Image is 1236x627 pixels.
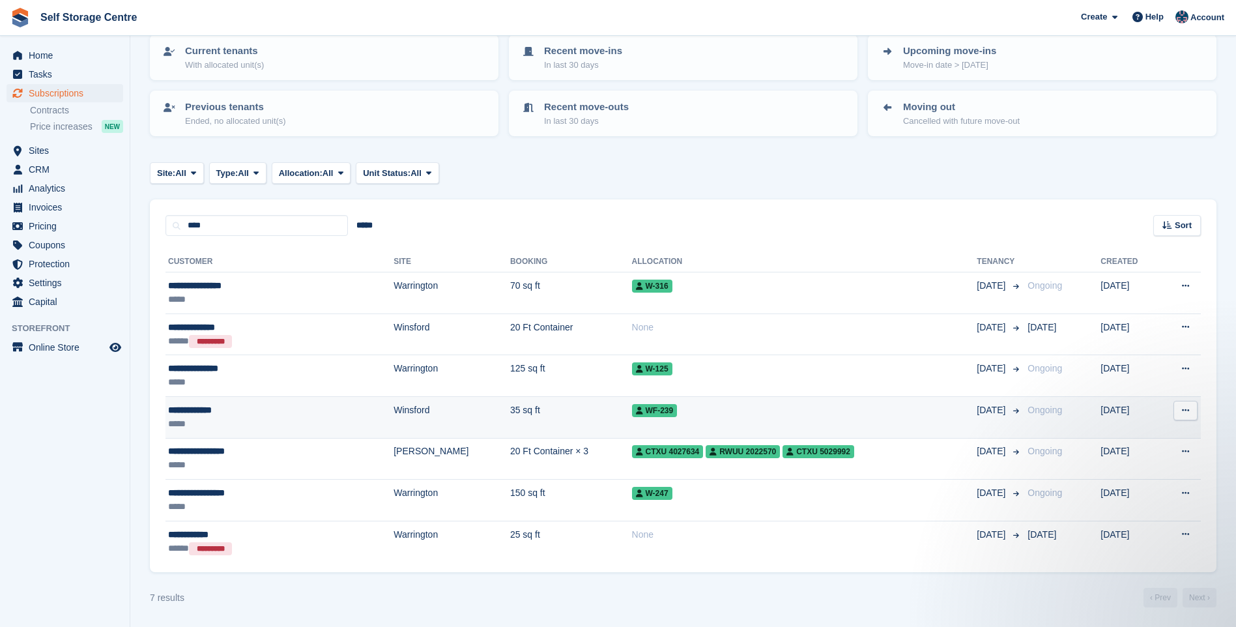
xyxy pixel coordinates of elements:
span: [DATE] [977,445,1008,458]
span: Type: [216,167,238,180]
span: Ongoing [1028,446,1062,456]
span: W-247 [632,487,672,500]
td: [DATE] [1100,521,1158,562]
a: Recent move-ins In last 30 days [510,36,856,79]
p: Move-in date > [DATE] [903,59,996,72]
span: Sort [1175,219,1192,232]
span: Pricing [29,217,107,235]
a: Previous [1143,588,1177,607]
td: [DATE] [1100,313,1158,355]
th: Site [394,252,510,272]
span: Account [1190,11,1224,24]
a: Next [1183,588,1216,607]
span: [DATE] [977,321,1008,334]
span: Subscriptions [29,84,107,102]
a: menu [7,65,123,83]
p: Current tenants [185,44,264,59]
p: With allocated unit(s) [185,59,264,72]
button: Allocation: All [272,162,351,184]
span: Analytics [29,179,107,197]
td: [DATE] [1100,480,1158,521]
span: Site: [157,167,175,180]
span: RWUU 2022570 [706,445,780,458]
div: 7 results [150,591,184,605]
td: 150 sq ft [510,480,632,521]
nav: Page [1141,588,1219,607]
span: WF-239 [632,404,678,417]
td: 70 sq ft [510,272,632,314]
a: menu [7,236,123,254]
a: Previous tenants Ended, no allocated unit(s) [151,92,497,135]
a: Price increases NEW [30,119,123,134]
span: [DATE] [977,403,1008,417]
a: Recent move-outs In last 30 days [510,92,856,135]
td: Warrington [394,480,510,521]
span: All [410,167,422,180]
p: Recent move-ins [544,44,622,59]
span: All [323,167,334,180]
span: CRM [29,160,107,179]
span: Invoices [29,198,107,216]
span: Ongoing [1028,280,1062,291]
button: Site: All [150,162,204,184]
td: 125 sq ft [510,355,632,397]
span: All [175,167,186,180]
span: Unit Status: [363,167,410,180]
a: menu [7,198,123,216]
span: [DATE] [977,362,1008,375]
a: menu [7,141,123,160]
td: 35 sq ft [510,396,632,438]
td: [DATE] [1100,396,1158,438]
a: menu [7,293,123,311]
span: Settings [29,274,107,292]
a: Contracts [30,104,123,117]
a: menu [7,46,123,65]
p: Previous tenants [185,100,286,115]
td: 20 Ft Container [510,313,632,355]
span: Sites [29,141,107,160]
span: Price increases [30,121,93,133]
div: None [632,321,977,334]
span: W-316 [632,280,672,293]
td: [DATE] [1100,438,1158,480]
span: Home [29,46,107,65]
img: stora-icon-8386f47178a22dfd0bd8f6a31ec36ba5ce8667c1dd55bd0f319d3a0aa187defe.svg [10,8,30,27]
p: Ended, no allocated unit(s) [185,115,286,128]
td: 20 Ft Container × 3 [510,438,632,480]
span: Capital [29,293,107,311]
p: Upcoming move-ins [903,44,996,59]
span: Protection [29,255,107,273]
span: Allocation: [279,167,323,180]
span: CTXU 4027634 [632,445,704,458]
td: Winsford [394,313,510,355]
td: 25 sq ft [510,521,632,562]
div: None [632,528,977,542]
span: W-125 [632,362,672,375]
td: Winsford [394,396,510,438]
div: NEW [102,120,123,133]
a: Moving out Cancelled with future move-out [869,92,1215,135]
a: menu [7,338,123,357]
span: [DATE] [1028,529,1056,540]
td: [DATE] [1100,355,1158,397]
p: Recent move-outs [544,100,629,115]
a: Self Storage Centre [35,7,142,28]
th: Booking [510,252,632,272]
p: Cancelled with future move-out [903,115,1020,128]
span: [DATE] [977,486,1008,500]
p: In last 30 days [544,115,629,128]
a: menu [7,160,123,179]
p: In last 30 days [544,59,622,72]
th: Allocation [632,252,977,272]
img: Clair Cole [1175,10,1188,23]
span: All [238,167,249,180]
span: CTXU 5029992 [783,445,854,458]
a: menu [7,84,123,102]
th: Customer [165,252,394,272]
span: Coupons [29,236,107,254]
td: [DATE] [1100,272,1158,314]
td: Warrington [394,272,510,314]
a: Upcoming move-ins Move-in date > [DATE] [869,36,1215,79]
span: [DATE] [1028,322,1056,332]
a: menu [7,217,123,235]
